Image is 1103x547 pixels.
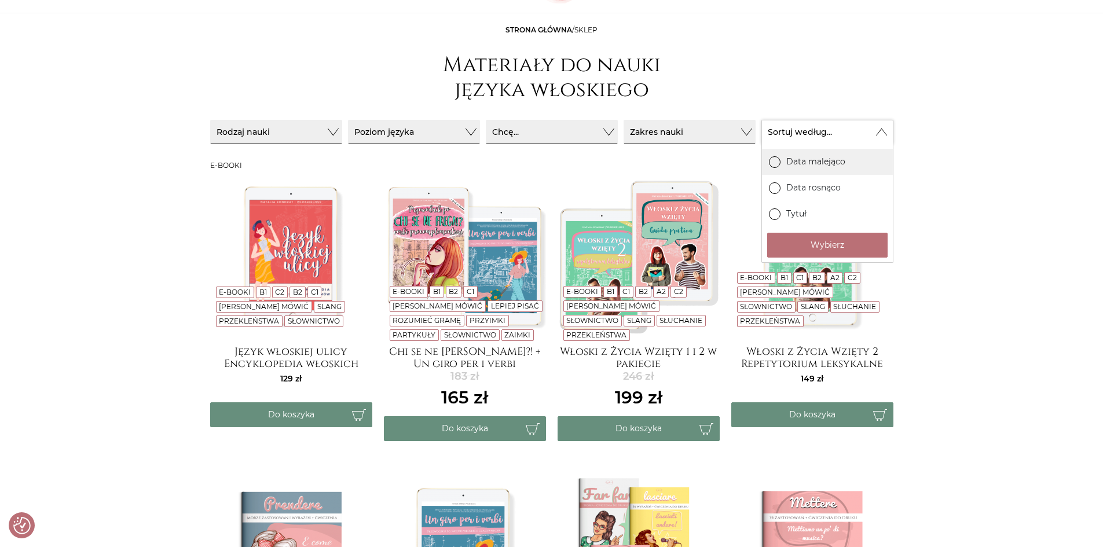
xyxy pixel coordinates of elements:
[558,416,720,441] button: Do koszyka
[436,53,668,102] h1: Materiały do nauki języka włoskiego
[566,331,626,339] a: Przekleństwa
[13,517,31,534] img: Revisit consent button
[210,120,342,144] button: Rodzaj nauki
[219,288,251,296] a: E-booki
[566,302,656,310] a: [PERSON_NAME] mówić
[467,287,474,296] a: C1
[762,201,893,227] label: Tytuł
[624,120,756,144] button: Zakres nauki
[393,316,461,325] a: Rozumieć gramę
[505,25,572,34] a: Strona główna
[13,517,31,534] button: Preferencje co do zgód
[796,273,804,282] a: C1
[210,402,372,427] button: Do koszyka
[801,302,825,311] a: Slang
[449,287,458,296] a: B2
[210,346,372,369] a: Język włoskiej ulicy Encyklopedia włoskich wulgaryzmów
[740,302,792,311] a: Słownictwo
[393,287,424,296] a: E-booki
[311,288,318,296] a: C1
[615,384,662,410] ins: 199
[659,316,702,325] a: Słuchanie
[441,369,488,384] del: 183
[259,288,267,296] a: B1
[607,287,614,296] a: B1
[558,346,720,369] a: Włoski z Życia Wzięty 1 i 2 w pakiecie
[384,416,546,441] button: Do koszyka
[762,149,893,175] label: Data malejąco
[486,120,618,144] button: Chcę...
[566,287,598,296] a: E-booki
[622,287,630,296] a: C1
[740,288,830,296] a: [PERSON_NAME] mówić
[441,384,488,410] ins: 165
[384,346,546,369] a: Chi se ne [PERSON_NAME]?! + Un giro per i verbi
[762,175,893,201] label: Data rosnąco
[731,346,893,369] a: Włoski z Życia Wzięty 2 Repetytorium leksykalne
[830,273,840,282] a: A2
[444,331,496,339] a: Słownictwo
[767,233,888,258] button: Wybierz
[210,161,893,170] h3: E-booki
[288,317,340,325] a: Słownictwo
[812,273,822,282] a: B2
[657,287,666,296] a: A2
[833,302,876,311] a: Słuchanie
[761,120,893,144] button: Sortuj według...
[574,25,598,34] span: sklep
[740,273,772,282] a: E-booki
[504,331,530,339] a: Zaimki
[470,316,505,325] a: Przyimki
[639,287,648,296] a: B2
[433,287,441,296] a: B1
[566,316,618,325] a: Słownictwo
[615,369,662,384] del: 246
[761,144,893,263] div: Sortuj według...
[293,288,302,296] a: B2
[275,288,284,296] a: C2
[674,287,683,296] a: C2
[780,273,788,282] a: B1
[740,317,800,325] a: Przekleństwa
[219,302,309,311] a: [PERSON_NAME] mówić
[491,302,539,310] a: Lepiej pisać
[219,317,279,325] a: Przekleństwa
[731,402,893,427] button: Do koszyka
[627,316,651,325] a: Slang
[505,25,598,34] span: /
[801,373,823,384] span: 149
[317,302,342,311] a: Slang
[280,373,302,384] span: 129
[393,302,482,310] a: [PERSON_NAME] mówić
[348,120,480,144] button: Poziom języka
[848,273,857,282] a: C2
[393,331,435,339] a: Partykuły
